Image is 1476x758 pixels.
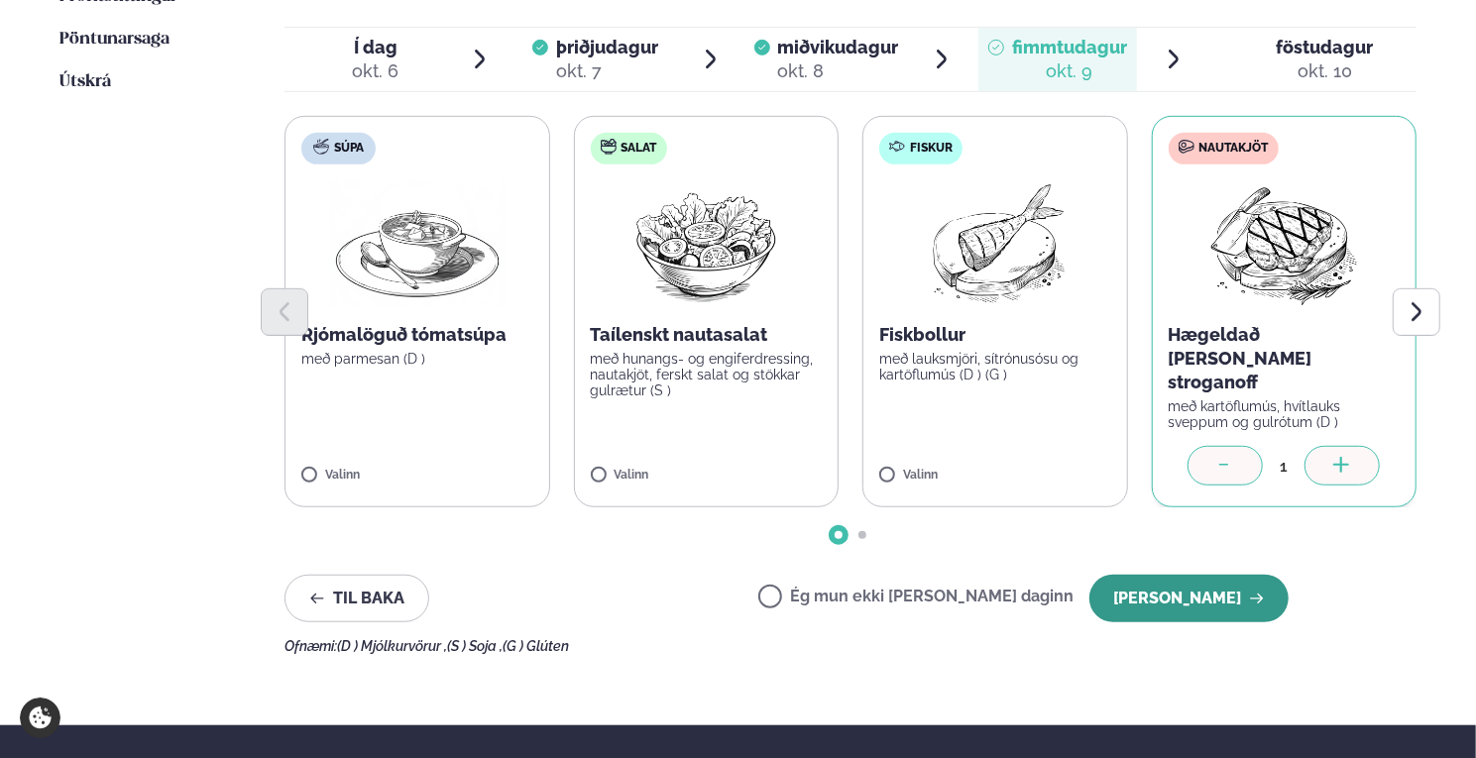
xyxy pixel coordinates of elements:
[284,638,1417,654] div: Ofnæmi:
[1169,323,1401,394] p: Hægeldað [PERSON_NAME] stroganoff
[334,141,364,157] span: Súpa
[1012,59,1127,83] div: okt. 9
[59,28,170,52] a: Pöntunarsaga
[879,351,1111,382] p: með lauksmjöri, sítrónusósu og kartöflumús (D ) (G )
[601,139,617,155] img: salad.svg
[1089,575,1289,622] button: [PERSON_NAME]
[59,73,111,90] span: Útskrá
[503,638,569,654] span: (G ) Glúten
[778,59,899,83] div: okt. 8
[1196,180,1372,307] img: Beef-Meat.png
[556,37,658,57] span: þriðjudagur
[352,59,398,83] div: okt. 6
[889,139,905,155] img: fish.svg
[20,698,60,738] a: Cookie settings
[1393,288,1440,336] button: Next slide
[591,351,823,398] p: með hunangs- og engiferdressing, nautakjöt, ferskt salat og stökkar gulrætur (S )
[284,575,429,622] button: Til baka
[447,638,503,654] span: (S ) Soja ,
[1012,37,1127,57] span: fimmtudagur
[261,288,308,336] button: Previous slide
[59,31,170,48] span: Pöntunarsaga
[1277,37,1374,57] span: föstudagur
[1169,398,1401,430] p: með kartöflumús, hvítlauks sveppum og gulrótum (D )
[1199,141,1269,157] span: Nautakjöt
[556,59,658,83] div: okt. 7
[1179,139,1194,155] img: beef.svg
[313,139,329,155] img: soup.svg
[301,351,533,367] p: með parmesan (D )
[910,141,953,157] span: Fiskur
[778,37,899,57] span: miðvikudagur
[337,638,447,654] span: (D ) Mjólkurvörur ,
[59,70,111,94] a: Útskrá
[1277,59,1374,83] div: okt. 10
[858,531,866,539] span: Go to slide 2
[330,180,505,307] img: Soup.png
[622,141,657,157] span: Salat
[835,531,843,539] span: Go to slide 1
[619,180,794,307] img: Salad.png
[352,36,398,59] span: Í dag
[1263,455,1305,478] div: 1
[907,180,1082,307] img: Fish.png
